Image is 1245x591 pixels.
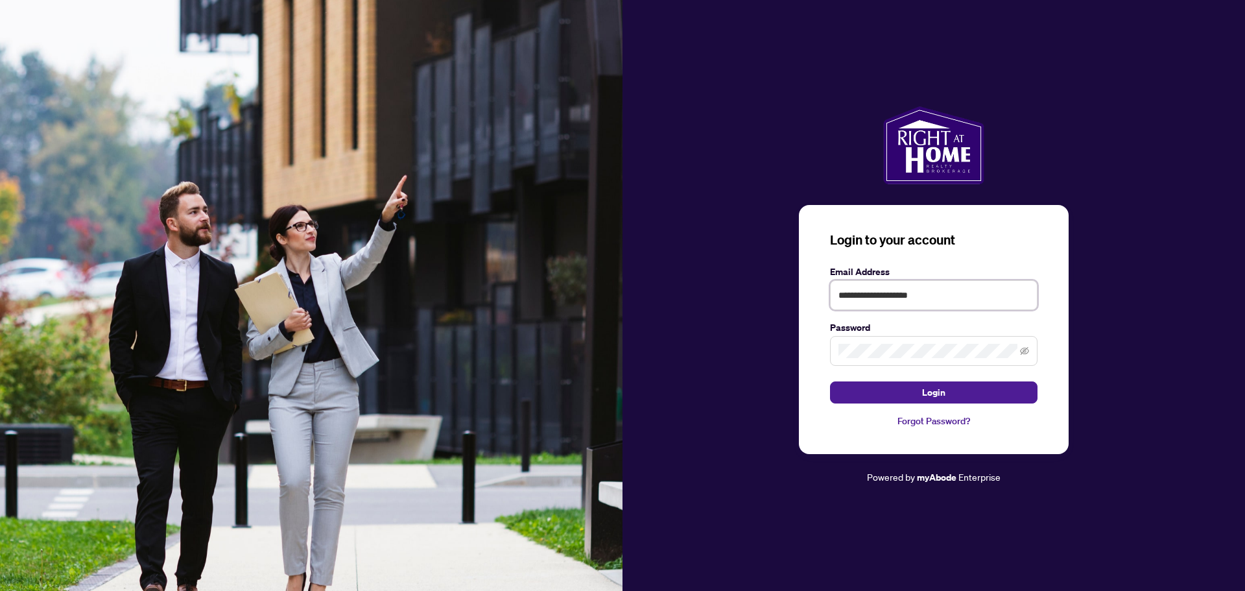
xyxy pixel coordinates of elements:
span: Enterprise [958,471,1001,483]
span: Login [922,382,945,403]
img: ma-logo [883,106,984,184]
label: Password [830,320,1037,335]
label: Email Address [830,265,1037,279]
a: Forgot Password? [830,414,1037,428]
button: Login [830,381,1037,404]
a: myAbode [917,470,956,485]
span: Powered by [867,471,915,483]
h3: Login to your account [830,231,1037,249]
span: eye-invisible [1020,346,1029,356]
